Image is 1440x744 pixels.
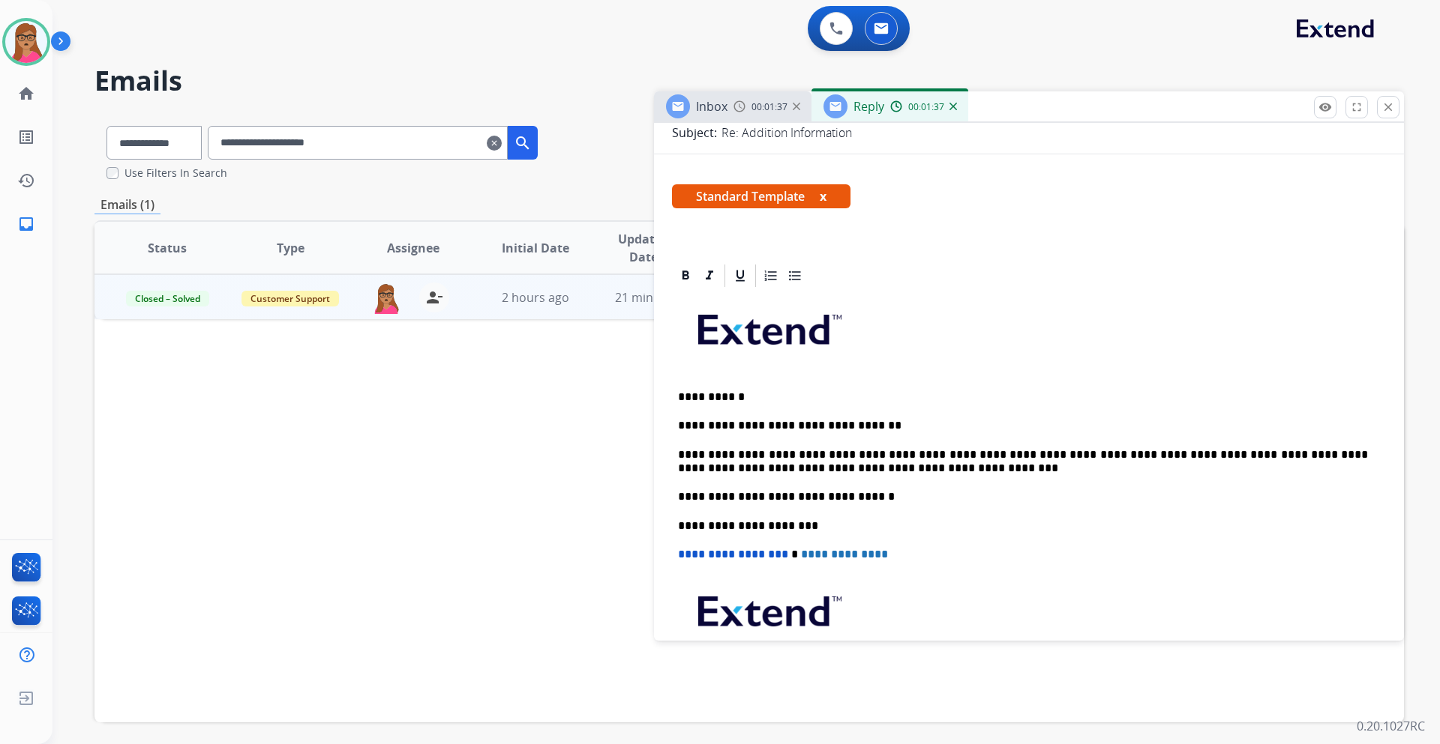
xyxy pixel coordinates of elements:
span: Closed – Solved [126,291,209,306]
span: Status [148,239,187,257]
mat-icon: close [1381,100,1395,114]
label: Use Filters In Search [124,166,227,181]
div: Underline [729,264,751,287]
mat-icon: search [514,134,532,152]
mat-icon: clear [487,134,502,152]
span: Customer Support [241,291,339,306]
h2: Emails [94,66,1404,96]
span: Type [277,239,304,257]
p: Emails (1) [94,196,160,214]
span: 00:01:37 [908,101,944,113]
button: x [820,187,826,205]
mat-icon: fullscreen [1350,100,1363,114]
mat-icon: remove_red_eye [1318,100,1332,114]
span: Assignee [387,239,439,257]
mat-icon: person_remove [425,288,443,306]
div: Ordered List [760,264,782,287]
div: Bold [674,264,697,287]
span: Standard Template [672,184,850,208]
p: Subject: [672,124,717,142]
span: 00:01:37 [751,101,787,113]
img: avatar [5,21,47,63]
div: Italic [698,264,721,287]
mat-icon: home [17,85,35,103]
div: Bullet List [784,264,806,287]
span: 21 minutes ago [615,289,702,306]
p: 0.20.1027RC [1357,717,1425,735]
mat-icon: list_alt [17,128,35,146]
span: Inbox [696,98,727,115]
span: 2 hours ago [502,289,569,306]
img: agent-avatar [371,282,401,314]
p: Re: Addition Information [721,124,852,142]
span: Updated Date [610,230,678,266]
mat-icon: history [17,172,35,190]
span: Reply [853,98,884,115]
mat-icon: inbox [17,215,35,233]
span: Initial Date [502,239,569,257]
